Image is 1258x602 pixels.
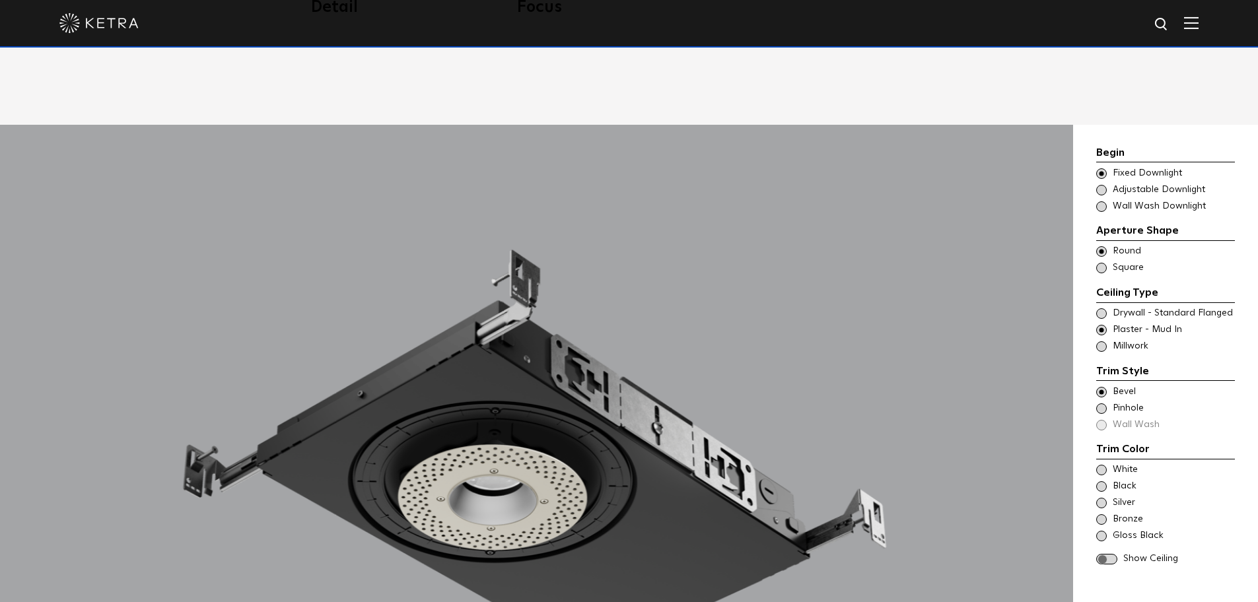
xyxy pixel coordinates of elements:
span: Drywall - Standard Flanged [1113,307,1234,320]
span: Square [1113,261,1234,275]
span: Wall Wash Downlight [1113,200,1234,213]
span: Gloss Black [1113,529,1234,543]
span: Bevel [1113,385,1234,399]
span: Bronze [1113,513,1234,526]
img: search icon [1154,17,1170,33]
span: Pinhole [1113,402,1234,415]
span: Adjustable Downlight [1113,184,1234,197]
div: Ceiling Type [1096,284,1235,303]
img: Hamburger%20Nav.svg [1184,17,1199,29]
span: Plaster - Mud In [1113,323,1234,337]
div: Trim Color [1096,441,1235,459]
span: Show Ceiling [1123,552,1235,566]
span: White [1113,463,1234,477]
span: Black [1113,480,1234,493]
span: Round [1113,245,1234,258]
span: Fixed Downlight [1113,167,1234,180]
div: Begin [1096,145,1235,163]
img: ketra-logo-2019-white [59,13,139,33]
span: Silver [1113,496,1234,510]
span: Millwork [1113,340,1234,353]
div: Aperture Shape [1096,222,1235,241]
div: Trim Style [1096,363,1235,382]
